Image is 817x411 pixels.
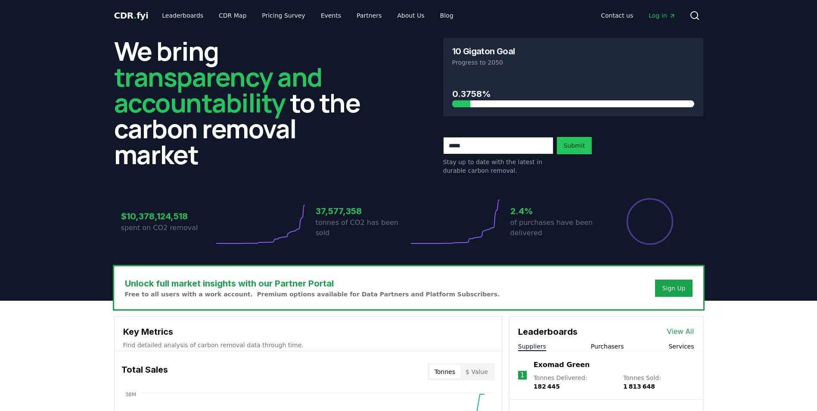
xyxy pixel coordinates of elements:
button: Services [668,342,694,351]
button: Purchasers [591,342,624,351]
p: Free to all users with a work account. Premium options available for Data Partners and Platform S... [125,290,500,299]
h3: 0.3758% [452,87,694,100]
p: spent on CO2 removal [121,223,214,233]
a: About Us [390,8,431,23]
a: Log in [642,8,682,23]
tspan: 38M [125,392,136,398]
a: Blog [433,8,460,23]
p: tonnes of CO2 has been sold [316,218,409,238]
span: CDR fyi [114,10,149,21]
h3: 10 Gigaton Goal [452,47,515,56]
p: Find detailed analysis of carbon removal data through time. [123,341,493,349]
button: Tonnes [429,365,460,379]
p: of purchases have been delivered [510,218,603,238]
a: CDR Map [212,8,253,23]
a: Partners [350,8,388,23]
button: Suppliers [518,342,546,351]
p: Progress to 2050 [452,58,694,67]
h3: Key Metrics [123,325,493,338]
a: View All [667,327,694,337]
h3: Leaderboards [518,325,578,338]
p: Tonnes Sold : [623,374,694,391]
a: Pricing Survey [255,8,312,23]
button: Sign Up [655,280,692,297]
span: Log in [649,11,675,20]
h3: 2.4% [510,205,603,218]
a: Contact us [594,8,640,23]
span: . [134,10,137,21]
p: Tonnes Delivered : [534,374,615,391]
h2: We bring to the carbon removal market [114,38,374,167]
p: Stay up to date with the latest in durable carbon removal. [443,158,553,175]
nav: Main [594,8,682,23]
button: Submit [557,137,592,154]
h3: 37,577,358 [316,205,409,218]
h3: Unlock full market insights with our Partner Portal [125,277,500,290]
h3: Total Sales [121,363,168,380]
a: Events [314,8,348,23]
a: CDR.fyi [114,9,149,22]
a: Sign Up [662,284,685,293]
span: 182 445 [534,383,560,390]
button: $ Value [460,365,493,379]
a: Leaderboards [155,8,210,23]
nav: Main [155,8,460,23]
h3: $10,378,124,518 [121,210,214,223]
p: 1 [520,370,525,380]
div: Percentage of sales delivered [626,197,674,246]
span: transparency and accountability [114,59,322,120]
a: Exomad Green [534,360,590,370]
span: 1 813 648 [623,383,655,390]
